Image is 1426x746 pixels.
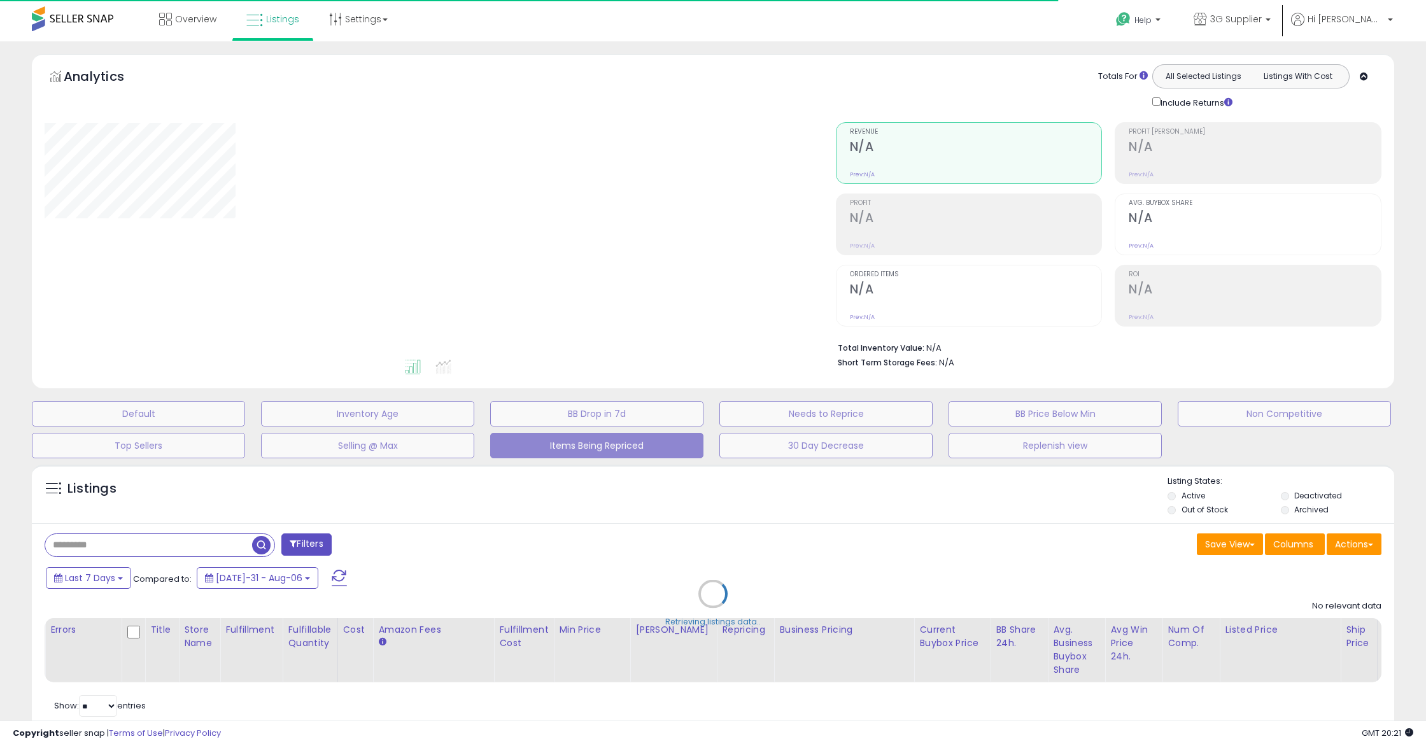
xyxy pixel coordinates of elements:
button: Default [32,401,245,426]
span: Avg. Buybox Share [1129,200,1381,207]
button: Top Sellers [32,433,245,458]
small: Prev: N/A [850,171,875,178]
h2: N/A [1129,211,1381,228]
small: Prev: N/A [1129,313,1154,321]
span: Profit [PERSON_NAME] [1129,129,1381,136]
b: Short Term Storage Fees: [838,357,937,368]
strong: Copyright [13,727,59,739]
div: Retrieving listings data.. [665,616,761,628]
span: Profit [850,200,1102,207]
h2: N/A [1129,282,1381,299]
div: Include Returns [1143,95,1248,109]
button: Listings With Cost [1250,68,1345,85]
small: Prev: N/A [850,242,875,250]
span: 3G Supplier [1210,13,1262,25]
button: Replenish view [949,433,1162,458]
button: Non Competitive [1178,401,1391,426]
h2: N/A [850,211,1102,228]
i: Get Help [1115,11,1131,27]
h2: N/A [1129,139,1381,157]
button: Needs to Reprice [719,401,933,426]
button: Items Being Repriced [490,433,703,458]
span: Hi [PERSON_NAME] [1308,13,1384,25]
button: All Selected Listings [1156,68,1251,85]
a: Help [1106,2,1173,41]
button: BB Drop in 7d [490,401,703,426]
button: Inventory Age [261,401,474,426]
span: Help [1134,15,1152,25]
span: ROI [1129,271,1381,278]
span: Revenue [850,129,1102,136]
div: Totals For [1098,71,1148,83]
span: Overview [175,13,216,25]
li: N/A [838,339,1373,355]
small: Prev: N/A [1129,171,1154,178]
h2: N/A [850,282,1102,299]
small: Prev: N/A [1129,242,1154,250]
small: Prev: N/A [850,313,875,321]
button: BB Price Below Min [949,401,1162,426]
b: Total Inventory Value: [838,342,924,353]
h2: N/A [850,139,1102,157]
a: Hi [PERSON_NAME] [1291,13,1393,41]
div: seller snap | | [13,728,221,740]
button: 30 Day Decrease [719,433,933,458]
span: N/A [939,356,954,369]
span: Ordered Items [850,271,1102,278]
span: Listings [266,13,299,25]
h5: Analytics [64,67,149,88]
button: Selling @ Max [261,433,474,458]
